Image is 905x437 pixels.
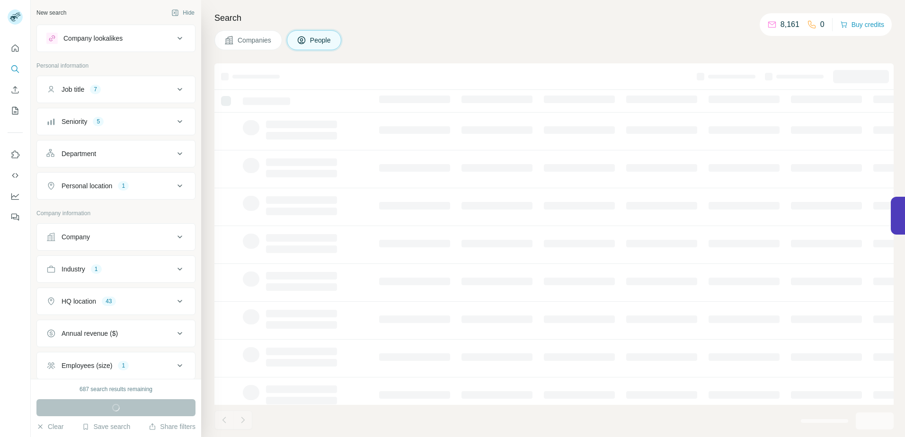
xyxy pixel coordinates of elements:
div: New search [36,9,66,17]
div: Industry [62,264,85,274]
button: Share filters [149,422,195,431]
div: 5 [93,117,104,126]
div: 7 [90,85,101,94]
button: Enrich CSV [8,81,23,98]
h4: Search [214,11,894,25]
div: Annual revenue ($) [62,329,118,338]
div: Department [62,149,96,158]
div: 43 [102,297,115,306]
button: Use Surfe on LinkedIn [8,146,23,163]
button: Save search [82,422,130,431]
p: 8,161 [781,19,799,30]
button: Industry1 [37,258,195,280]
button: Clear [36,422,63,431]
p: Personal information [36,61,195,70]
button: HQ location43 [37,290,195,313]
div: Company lookalikes [63,34,123,43]
div: HQ location [62,297,96,306]
button: Job title7 [37,78,195,101]
button: Use Surfe API [8,167,23,184]
button: Search [8,61,23,78]
span: Companies [238,35,272,45]
button: Company lookalikes [37,27,195,50]
button: Buy credits [840,18,884,31]
button: Quick start [8,40,23,57]
p: 0 [820,19,825,30]
div: Personal location [62,181,112,191]
p: Company information [36,209,195,218]
button: Department [37,142,195,165]
button: Employees (size)1 [37,354,195,377]
button: Hide [165,6,201,20]
button: Feedback [8,209,23,226]
button: Personal location1 [37,175,195,197]
div: Employees (size) [62,361,112,370]
div: Job title [62,85,84,94]
button: Annual revenue ($) [37,322,195,345]
div: 687 search results remaining [80,385,152,393]
button: Company [37,226,195,248]
div: Company [62,232,90,242]
div: 1 [118,182,129,190]
div: 1 [91,265,102,273]
span: People [310,35,332,45]
button: Seniority5 [37,110,195,133]
button: Dashboard [8,188,23,205]
div: 1 [118,361,129,370]
div: Seniority [62,117,87,126]
button: My lists [8,102,23,119]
